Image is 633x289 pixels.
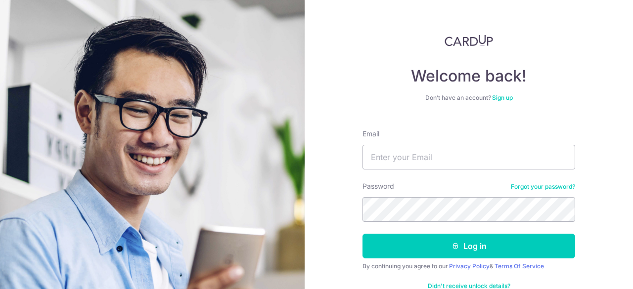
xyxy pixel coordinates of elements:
[445,35,493,46] img: CardUp Logo
[362,94,575,102] div: Don’t have an account?
[362,181,394,191] label: Password
[362,145,575,169] input: Enter your Email
[495,262,544,270] a: Terms Of Service
[362,234,575,258] button: Log in
[511,183,575,191] a: Forgot your password?
[449,262,490,270] a: Privacy Policy
[362,262,575,270] div: By continuing you agree to our &
[362,129,379,139] label: Email
[362,66,575,86] h4: Welcome back!
[492,94,513,101] a: Sign up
